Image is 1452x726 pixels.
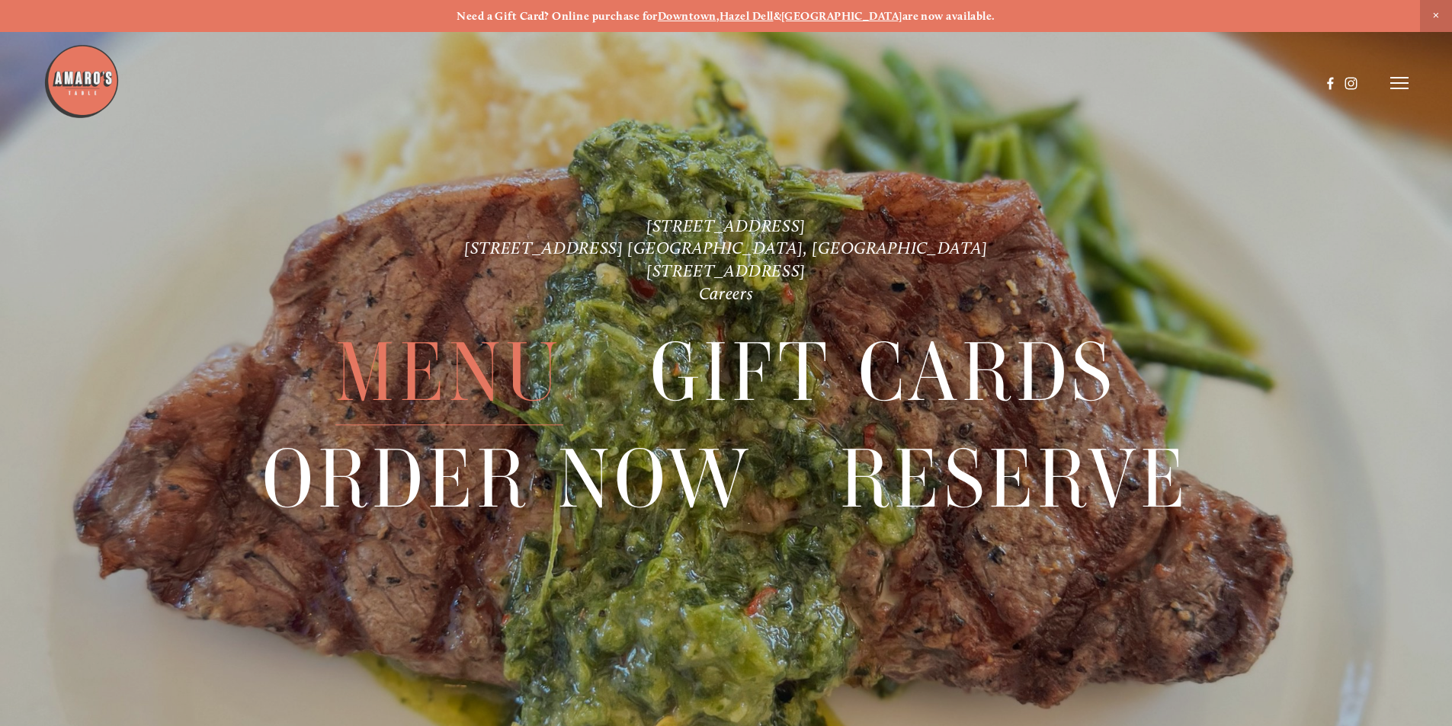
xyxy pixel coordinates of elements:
span: Menu [335,321,563,426]
a: Menu [335,321,563,425]
span: Gift Cards [650,321,1117,426]
a: Careers [699,283,754,304]
a: Hazel Dell [720,9,774,23]
a: [STREET_ADDRESS] [GEOGRAPHIC_DATA], [GEOGRAPHIC_DATA] [464,238,988,258]
strong: & [774,9,781,23]
a: Reserve [840,427,1190,531]
a: [STREET_ADDRESS] [646,261,806,281]
strong: Need a Gift Card? Online purchase for [457,9,658,23]
a: [STREET_ADDRESS] [646,216,806,236]
a: Gift Cards [650,321,1117,425]
a: Order Now [262,427,752,531]
strong: , [716,9,720,23]
img: Amaro's Table [43,43,120,120]
strong: are now available. [902,9,995,23]
a: Downtown [658,9,716,23]
span: Reserve [840,427,1190,532]
a: [GEOGRAPHIC_DATA] [781,9,902,23]
span: Order Now [262,427,752,532]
